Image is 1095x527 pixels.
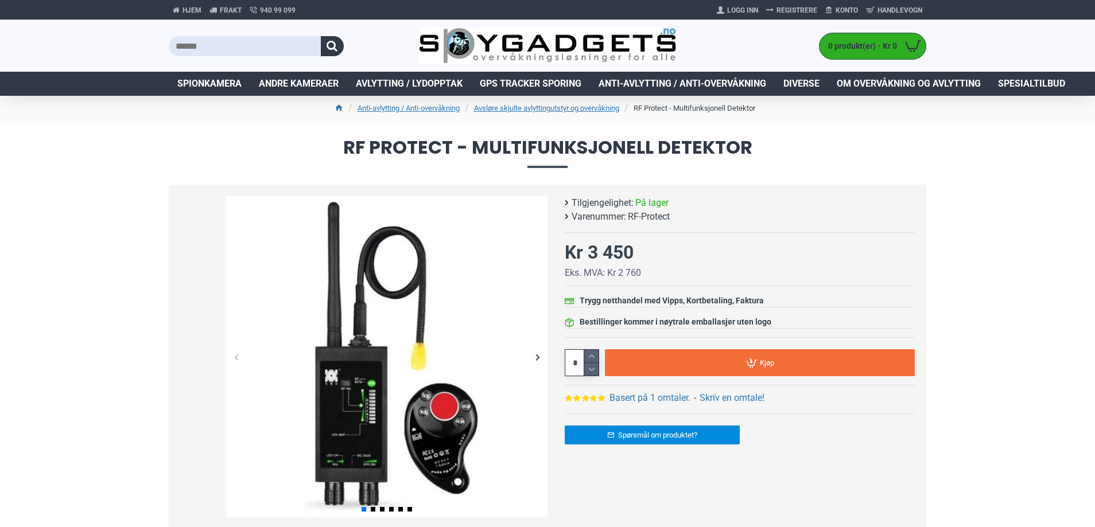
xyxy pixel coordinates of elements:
span: Diverse [783,77,820,91]
span: Go to slide 5 [398,507,403,512]
span: Anti-avlytting / Anti-overvåkning [599,77,766,91]
a: Handlevogn [862,1,926,19]
span: Kjøp [760,359,774,366]
b: Varenummer: [572,210,626,224]
div: Bestillinger kommer i nøytrale emballasjer uten logo [580,316,771,328]
span: Konto [836,5,858,15]
span: Andre kameraer [259,77,339,91]
span: Spionkamera [177,77,242,91]
a: Konto [821,1,862,19]
span: GPS Tracker Sporing [480,77,581,91]
a: Spørsmål om produktet? [565,425,740,444]
a: Avsløre skjulte avlyttingutstyr og overvåkning [474,103,619,114]
span: Avlytting / Lydopptak [356,77,463,91]
span: Go to slide 6 [407,507,412,512]
a: Avlytting / Lydopptak [347,72,471,96]
a: Anti-avlytting / Anti-overvåkning [358,103,460,114]
span: Hjem [182,5,201,15]
a: Spionkamera [169,72,250,96]
div: Kr 3 450 [565,239,634,266]
span: Handlevogn [877,5,922,15]
a: GPS Tracker Sporing [471,72,590,96]
span: På lager [635,196,669,210]
b: Tilgjengelighet: [572,196,634,210]
span: RF Protect - Multifunksjonell Detektor [169,138,926,167]
a: Basert på 1 omtaler. [609,391,690,405]
span: 940 99 099 [260,5,296,15]
a: Registrere [762,1,821,19]
a: Logg Inn [713,1,762,19]
span: Go to slide 3 [380,507,385,512]
a: Anti-avlytting / Anti-overvåkning [590,72,775,96]
span: Go to slide 4 [389,507,394,512]
a: Spesialtilbud [989,72,1074,96]
div: Trygg netthandel med Vipps, Kortbetaling, Faktura [580,295,764,307]
span: 0 produkt(er) - Kr 0 [820,40,900,52]
span: Om overvåkning og avlytting [837,77,981,91]
span: Go to slide 1 [362,507,366,512]
span: Registrere [776,5,817,15]
img: SpyGadgets.no [419,28,677,65]
a: Andre kameraer [250,72,347,96]
span: Spesialtilbud [998,77,1065,91]
span: RF-Protect [628,210,670,224]
a: Om overvåkning og avlytting [828,72,989,96]
div: Previous slide [226,347,246,367]
a: Skriv en omtale! [700,391,764,405]
a: Diverse [775,72,828,96]
a: 0 produkt(er) - Kr 0 [820,33,926,59]
img: RF Protect - Profesjonell detektor - SpyGadgets.no [226,196,547,517]
div: Next slide [527,347,547,367]
span: Frakt [220,5,242,15]
b: - [694,392,696,403]
span: Logg Inn [727,5,758,15]
span: Go to slide 2 [371,507,375,512]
